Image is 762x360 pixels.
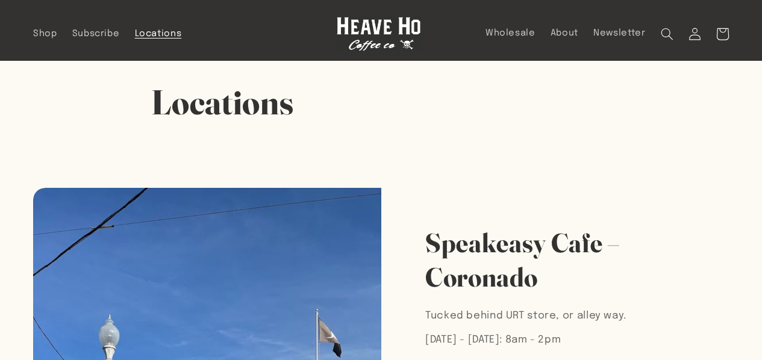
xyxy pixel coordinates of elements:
[425,226,685,294] h2: Speakeasy Cafe – Coronado
[135,28,182,40] span: Locations
[593,28,645,39] span: Newsletter
[425,331,626,349] p: [DATE] - [DATE]: 8am - 2pm
[25,20,64,47] a: Shop
[127,20,189,47] a: Locations
[33,28,57,40] span: Shop
[486,28,536,39] span: Wholesale
[543,20,586,46] a: About
[64,20,127,47] a: Subscribe
[586,20,654,46] a: Newsletter
[72,28,120,40] span: Subscribe
[478,20,543,46] a: Wholesale
[151,80,610,125] h1: Locations
[337,17,421,51] img: Heave Ho Coffee Co
[653,20,681,48] summary: Search
[425,307,626,325] p: Tucked behind URT store, or alley way.
[551,28,578,39] span: About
